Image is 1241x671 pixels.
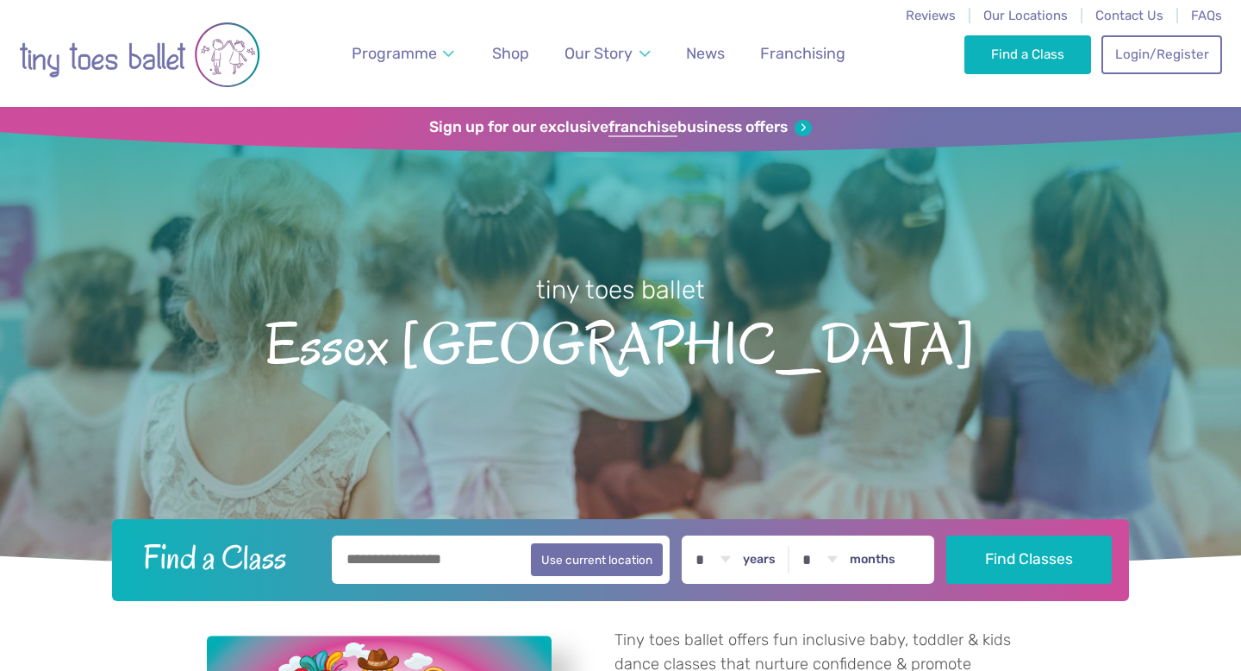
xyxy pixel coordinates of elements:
[1101,35,1222,73] a: Login/Register
[352,44,437,62] span: Programme
[608,118,677,137] strong: franchise
[531,543,663,576] button: Use current location
[983,8,1068,23] a: Our Locations
[492,44,529,62] span: Shop
[484,34,537,73] a: Shop
[743,552,776,568] label: years
[946,536,1113,584] button: Find Classes
[19,11,260,98] img: tiny toes ballet
[536,275,705,304] small: tiny toes ballet
[30,307,1211,377] span: Essex [GEOGRAPHIC_DATA]
[429,118,811,137] a: Sign up for our exclusivefranchisebusiness offers
[557,34,658,73] a: Our Story
[686,44,725,62] span: News
[760,44,845,62] span: Franchising
[1095,8,1163,23] a: Contact Us
[344,34,463,73] a: Programme
[850,552,895,568] label: months
[752,34,853,73] a: Franchising
[564,44,633,62] span: Our Story
[1191,8,1222,23] a: FAQs
[678,34,733,73] a: News
[906,8,956,23] a: Reviews
[129,536,321,579] h2: Find a Class
[964,35,1091,73] a: Find a Class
